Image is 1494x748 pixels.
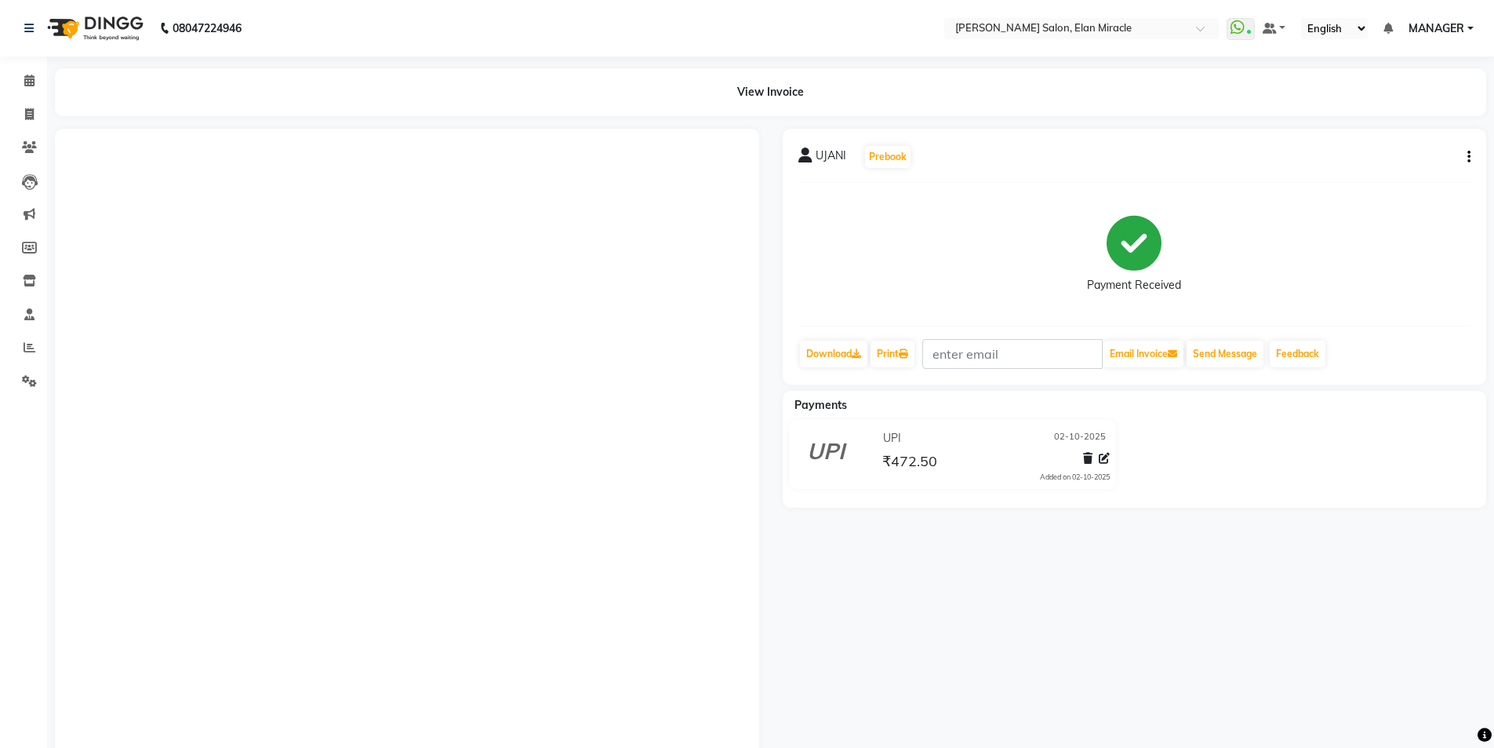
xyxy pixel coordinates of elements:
[1409,20,1464,37] span: MANAGER
[1054,430,1106,447] span: 02-10-2025
[865,146,911,168] button: Prebook
[40,6,147,50] img: logo
[1187,341,1263,367] button: Send Message
[55,68,1486,116] div: View Invoice
[1270,341,1325,367] a: Feedback
[1103,341,1183,367] button: Email Invoice
[800,341,867,367] a: Download
[816,148,846,170] span: UJANI
[1087,277,1181,294] div: Payment Received
[922,339,1103,369] input: enter email
[1040,472,1110,483] div: Added on 02-10-2025
[871,341,914,367] a: Print
[794,398,847,412] span: Payments
[882,452,937,474] span: ₹472.50
[883,430,901,447] span: UPI
[173,6,242,50] b: 08047224946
